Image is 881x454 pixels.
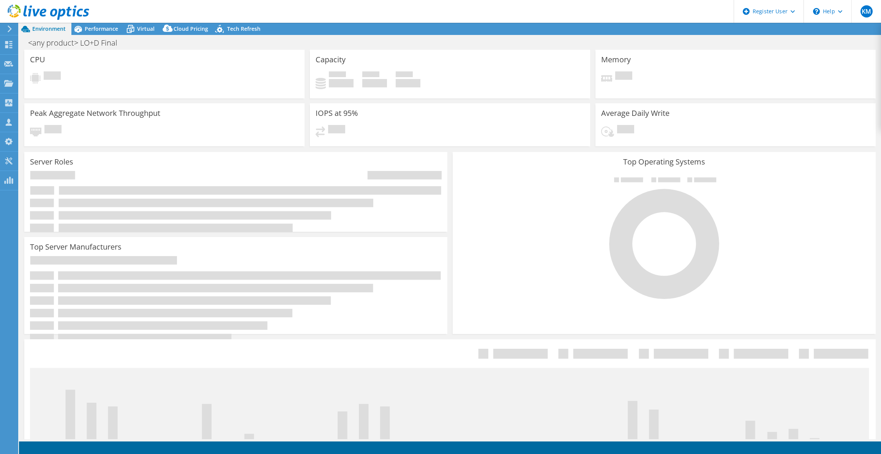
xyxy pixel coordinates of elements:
svg: \n [813,8,820,15]
span: KM [860,5,873,17]
h3: Server Roles [30,158,73,166]
h3: Top Server Manufacturers [30,243,122,251]
span: Used [329,71,346,79]
span: Pending [615,71,632,82]
h3: Top Operating Systems [458,158,870,166]
h3: Peak Aggregate Network Throughput [30,109,160,117]
h4: 0 GiB [329,79,354,87]
h3: Capacity [316,55,346,64]
span: Tech Refresh [227,25,261,32]
span: Cloud Pricing [174,25,208,32]
span: Environment [32,25,66,32]
h1: <any product> LO+D Final [25,39,129,47]
span: Pending [328,125,345,135]
span: Performance [85,25,118,32]
span: Total [396,71,413,79]
span: Pending [44,71,61,82]
h3: Memory [601,55,631,64]
h3: CPU [30,55,45,64]
h4: 0 GiB [362,79,387,87]
span: Pending [617,125,634,135]
h4: 0 GiB [396,79,420,87]
h3: IOPS at 95% [316,109,358,117]
span: Free [362,71,379,79]
span: Pending [44,125,62,135]
h3: Average Daily Write [601,109,669,117]
span: Virtual [137,25,155,32]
